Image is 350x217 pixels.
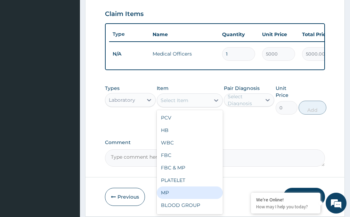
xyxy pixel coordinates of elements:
[157,111,223,124] div: PCV
[105,188,145,206] button: Previous
[161,97,188,104] div: Select Item
[299,101,326,115] button: Add
[157,186,223,199] div: MP
[149,27,219,41] th: Name
[157,161,223,174] div: FBC & MP
[283,188,325,206] button: Submit
[259,27,299,41] th: Unit Price
[256,204,315,210] p: How may I help you today?
[40,65,96,135] span: We're online!
[3,144,132,168] textarea: Type your message and hit 'Enter'
[109,97,135,103] div: Laboratory
[105,10,144,18] h3: Claim Items
[157,136,223,149] div: WBC
[105,85,120,91] label: Types
[157,85,169,92] label: Item
[256,197,315,203] div: We're Online!
[228,93,261,107] div: Select Diagnosis
[224,85,260,92] label: Pair Diagnosis
[109,48,149,60] td: N/A
[109,28,149,41] th: Type
[299,27,339,41] th: Total Price
[13,35,28,52] img: d_794563401_company_1708531726252_794563401
[157,124,223,136] div: HB
[36,39,117,48] div: Chat with us now
[114,3,131,20] div: Minimize live chat window
[219,27,259,41] th: Quantity
[157,149,223,161] div: FBC
[157,199,223,211] div: BLOOD GROUP
[105,140,325,145] label: Comment
[157,174,223,186] div: PLATELET
[276,85,298,99] label: Unit Price
[149,47,219,61] td: Medical Officers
